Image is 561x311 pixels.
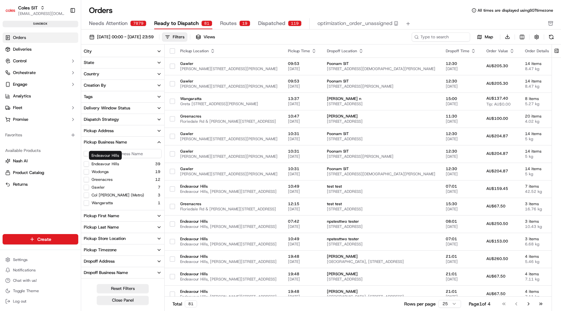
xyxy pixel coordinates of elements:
div: Order Details [525,48,557,54]
span: Gawler [180,79,278,84]
span: 7 [158,185,160,190]
span: Create [37,236,51,243]
div: Pickup Time [288,48,317,54]
button: Wodonga [92,169,109,174]
span: 7.11 kg [525,277,557,282]
button: Close Panel [97,296,149,305]
span: [DATE] [446,66,476,71]
span: 21:01 [446,289,476,294]
span: 5 kg [525,136,557,142]
span: 8 items [525,96,557,101]
span: [PERSON_NAME] [327,114,435,119]
span: 5.27 kg [525,101,557,106]
div: Dropoff First Name [84,281,120,287]
span: 19 [155,169,160,174]
span: Poonam SIT [327,79,435,84]
button: Chat with us! [3,276,78,285]
button: Greenacres [92,177,113,182]
span: [DATE] [288,189,317,194]
span: [DATE] [446,294,476,299]
span: [STREET_ADDRESS][PERSON_NAME] [327,84,435,89]
span: Endeavour Hills [180,289,278,294]
div: Pickup Business Name [84,139,127,145]
span: Coles SIT [18,5,38,11]
span: 21:01 [446,254,476,259]
button: Dropoff Address [81,256,164,267]
span: [DATE] [288,154,317,159]
span: 07:01 [446,184,476,189]
span: 6.68 kg [525,242,557,247]
span: 10:49 [288,184,317,189]
div: Favorites [3,130,78,140]
span: [DATE] [288,294,317,299]
span: All times are displayed using SGT timezone [478,8,553,13]
span: Endeavour Hills [180,254,278,259]
span: Control [13,58,27,64]
button: Views [193,32,218,42]
div: 📗 [6,95,12,100]
input: Pickup Business Name [92,149,162,158]
span: Endeavour Hills, [PERSON_NAME][STREET_ADDRESS] [180,242,278,247]
span: 11:30 [446,114,476,119]
div: Endeavour Hills [89,151,122,160]
div: Pickup First Name [84,213,119,219]
label: Endeavour Hills [92,161,119,167]
div: Pickup Location [180,48,278,54]
span: Gawler [180,166,278,171]
span: 5 kg [525,154,557,159]
span: [PERSON_NAME] [327,271,435,277]
span: Greenacres [180,201,278,206]
span: 39 [155,161,160,167]
button: Nash AI [3,156,78,166]
span: Gawler [180,131,278,136]
span: [EMAIL_ADDRESS][DOMAIN_NAME] [18,11,65,16]
div: Delivery Window Status [84,105,130,111]
span: npstesttwo tester [327,219,435,224]
span: AU$260.50 [486,256,508,261]
span: [GEOGRAPHIC_DATA], [STREET_ADDRESS] [327,294,435,299]
span: Orchestrate [13,70,36,76]
span: [DATE] [288,101,317,106]
button: Pickup Address [81,125,164,136]
div: Pickup Address [84,128,114,134]
a: Analytics [3,91,78,101]
span: [STREET_ADDRESS][DEMOGRAPHIC_DATA][PERSON_NAME] [327,66,435,71]
span: 12:30 [446,79,476,84]
a: 📗Knowledge Base [4,92,52,103]
button: Refresh [547,32,556,42]
span: [DATE] [446,277,476,282]
span: [DATE] [446,101,476,106]
div: Pickup Store Location [84,236,126,242]
span: AU$204.87 [486,168,508,174]
img: Coles SIT [5,5,16,16]
span: [DATE] [446,136,476,142]
span: [STREET_ADDRESS] [327,101,435,106]
button: City [81,46,164,57]
span: AU$67.50 [486,204,505,209]
span: Returns [13,181,28,187]
button: Settings [3,255,78,264]
span: AU$204.87 [486,133,508,139]
span: Endeavour Hills, [PERSON_NAME][STREET_ADDRESS] [180,259,278,264]
div: Total [172,300,197,307]
span: Routes [220,19,237,27]
span: 8.47 kg [525,66,557,71]
span: 21:01 [446,271,476,277]
span: [PERSON_NAME][STREET_ADDRESS][PERSON_NAME] [180,84,278,89]
span: Endeavour Hills, [PERSON_NAME][STREET_ADDRESS] [180,224,278,229]
span: 07:01 [446,236,476,242]
button: Reset Filters [97,284,149,293]
span: Endeavour Hills, [PERSON_NAME][STREET_ADDRESS] [180,277,278,282]
span: 12 [155,177,160,182]
span: [STREET_ADDRESS] [327,242,435,247]
div: State [84,60,94,66]
a: Product Catalog [5,170,76,176]
span: Needs Attention [89,19,128,27]
span: Endeavour Hills [180,236,278,242]
button: Fleet [3,103,78,113]
button: [DATE] 00:00 - [DATE] 23:59 [86,32,156,42]
span: [DATE] [288,224,317,229]
input: Got a question? Start typing here... [17,42,117,49]
p: Rows per page [404,301,436,307]
span: [DATE] [446,206,476,212]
